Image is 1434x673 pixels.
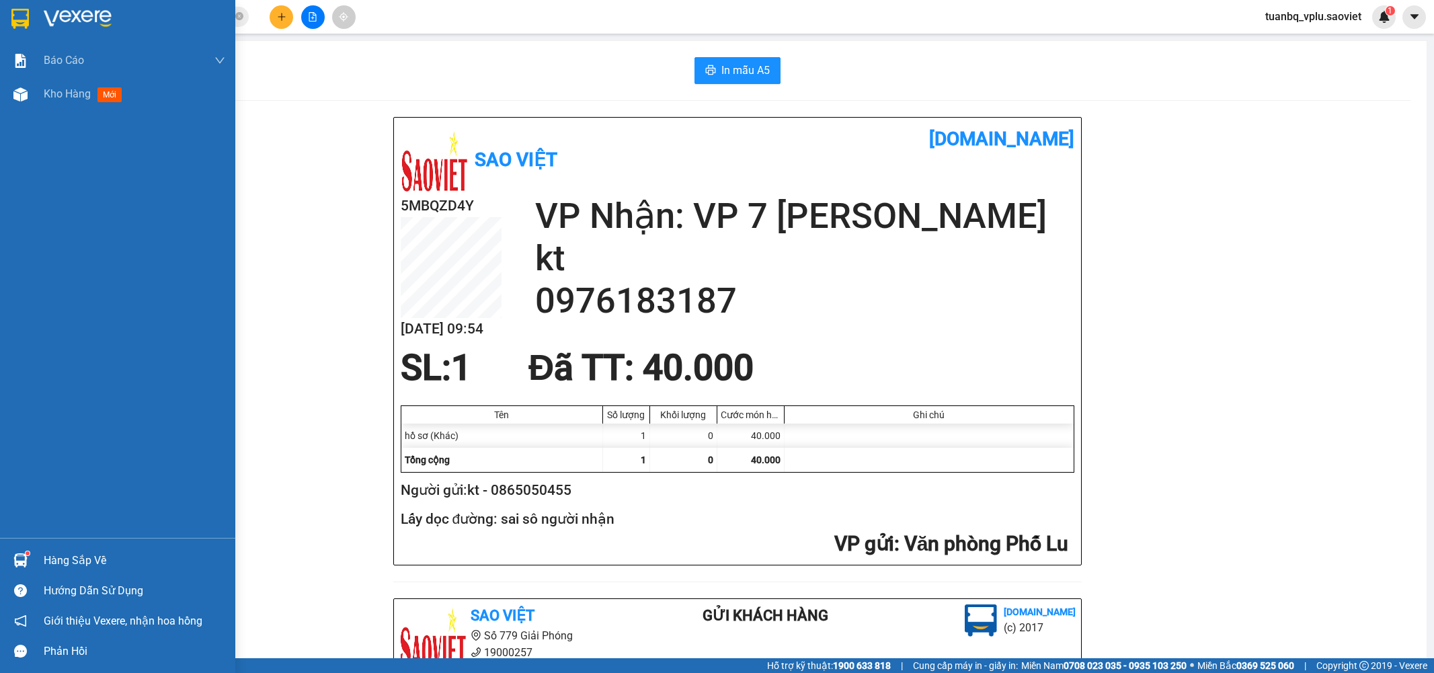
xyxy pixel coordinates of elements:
span: | [1304,658,1306,673]
strong: 0369 525 060 [1236,660,1294,671]
div: 40.000 [717,424,785,448]
img: icon-new-feature [1378,11,1390,23]
div: 0 [650,424,717,448]
button: caret-down [1402,5,1426,29]
h2: 5MBQZD4Y [401,195,502,217]
button: aim [332,5,356,29]
div: hồ sơ (Khác) [401,424,603,448]
img: logo.jpg [399,604,467,672]
span: SL: [401,347,451,389]
div: 1 [603,424,650,448]
span: phone [471,647,481,658]
span: down [214,55,225,66]
li: 19000257 [399,644,649,661]
strong: 1900 633 818 [833,660,891,671]
span: question-circle [14,584,27,597]
li: Số 779 Giải Phóng [399,627,649,644]
img: logo.jpg [401,128,468,195]
span: copyright [1359,661,1369,670]
h2: kt [535,237,1074,280]
span: 1 [451,347,471,389]
span: 0 [708,454,713,465]
span: In mẫu A5 [721,62,770,79]
img: logo.jpg [965,604,997,637]
button: file-add [301,5,325,29]
span: notification [14,615,27,627]
button: printerIn mẫu A5 [694,57,781,84]
span: Giới thiệu Vexere, nhận hoa hồng [44,612,202,629]
b: Sao Việt [471,607,534,624]
img: warehouse-icon [13,87,28,102]
span: close-circle [235,12,243,20]
span: message [14,645,27,658]
div: Phản hồi [44,641,225,662]
img: solution-icon [13,54,28,68]
div: Số lượng [606,409,646,420]
span: mới [97,87,122,102]
span: Cung cấp máy in - giấy in: [913,658,1018,673]
b: Sao Việt [475,149,557,171]
div: Cước món hàng [721,409,781,420]
span: caret-down [1408,11,1421,23]
h2: : Văn phòng Phố Lu [401,530,1069,558]
span: plus [277,12,286,22]
strong: 0708 023 035 - 0935 103 250 [1064,660,1187,671]
span: aim [339,12,348,22]
div: Hàng sắp về [44,551,225,571]
span: 1 [1388,6,1392,15]
h2: VP Nhận: VP 7 [PERSON_NAME] [535,195,1074,237]
span: tuanbq_vplu.saoviet [1254,8,1372,25]
span: Miền Bắc [1197,658,1294,673]
span: ⚪️ [1190,663,1194,668]
span: Tổng cộng [405,454,450,465]
b: Gửi khách hàng [703,607,828,624]
b: [DOMAIN_NAME] [929,128,1074,150]
li: (c) 2017 [1004,619,1076,636]
span: environment [471,630,481,641]
span: Hỗ trợ kỹ thuật: [767,658,891,673]
div: Khối lượng [653,409,713,420]
span: printer [705,65,716,77]
span: file-add [308,12,317,22]
span: Báo cáo [44,52,84,69]
div: Ghi chú [788,409,1070,420]
img: logo-vxr [11,9,29,29]
sup: 1 [1386,6,1395,15]
span: 1 [641,454,646,465]
div: Hướng dẫn sử dụng [44,581,225,601]
span: | [901,658,903,673]
span: Miền Nam [1021,658,1187,673]
span: close-circle [235,11,243,24]
span: VP gửi [834,532,894,555]
sup: 1 [26,551,30,555]
span: Đã TT : 40.000 [528,347,754,389]
div: Tên [405,409,599,420]
img: warehouse-icon [13,553,28,567]
h2: 0976183187 [535,280,1074,322]
span: 40.000 [751,454,781,465]
h2: Lấy dọc đường: sai sô người nhận [401,508,1069,530]
b: [DOMAIN_NAME] [1004,606,1076,617]
span: Kho hàng [44,87,91,100]
button: plus [270,5,293,29]
h2: Người gửi: kt - 0865050455 [401,479,1069,502]
h2: [DATE] 09:54 [401,318,502,340]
